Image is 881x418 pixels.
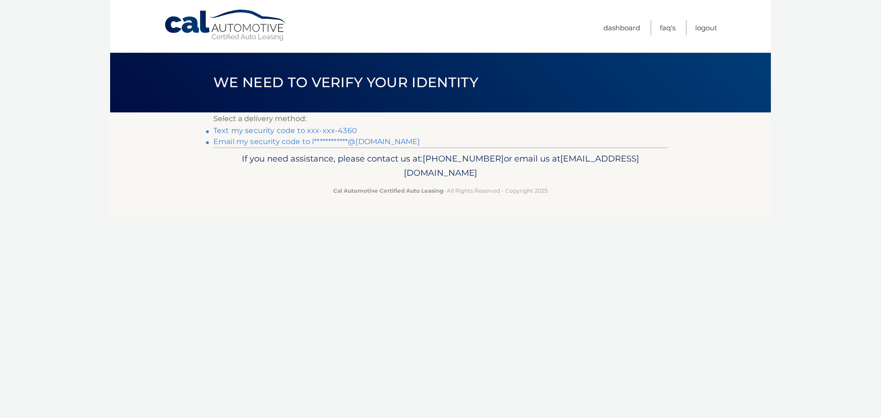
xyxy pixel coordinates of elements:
a: FAQ's [660,20,675,35]
p: - All Rights Reserved - Copyright 2025 [219,186,662,195]
p: If you need assistance, please contact us at: or email us at [219,151,662,181]
p: Select a delivery method: [213,112,668,125]
strong: Cal Automotive Certified Auto Leasing [333,187,443,194]
a: Logout [695,20,717,35]
span: [PHONE_NUMBER] [423,153,504,164]
a: Cal Automotive [164,9,288,42]
span: We need to verify your identity [213,74,478,91]
a: Dashboard [603,20,640,35]
a: Text my security code to xxx-xxx-4360 [213,126,357,135]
